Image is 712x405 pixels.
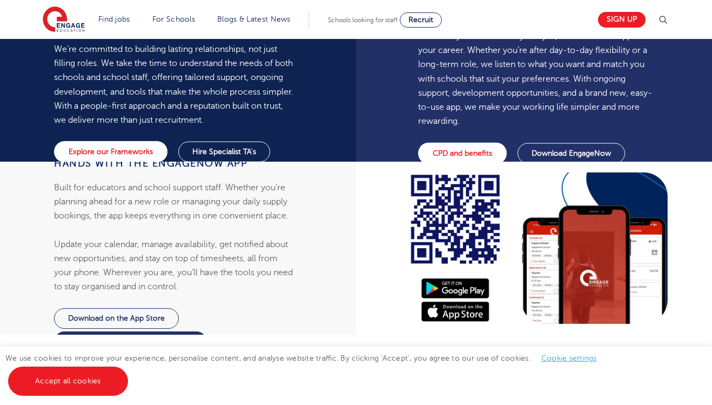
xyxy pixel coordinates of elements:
[178,142,270,162] a: Hire Specialist TA's
[152,15,195,23] a: For Schools
[98,15,130,23] a: Find jobs
[54,331,207,352] a: Download on the Google Play Store
[217,15,291,23] a: Blogs & Latest News
[54,42,293,127] p: We’re committed to building lasting relationships, not just filling roles. We take the time to un...
[54,181,293,223] p: Built for educators and school support staff. Whether you’re planning ahead for a new role or man...
[418,142,507,164] a: CPD and benefits
[54,141,167,163] a: Explore our Frameworks
[598,12,646,28] a: Sign up
[43,6,85,34] img: Engage Education
[418,29,657,128] p: We aren’t just here to find you a job, we’re here to support your career. Whether you’re after da...
[541,354,597,362] a: Cookie settings
[518,143,625,163] a: Download EngageNow
[8,367,128,396] a: Accept all cookies
[408,16,433,24] span: Recruit
[54,237,293,294] p: Update your calendar, manage availability, get notified about new opportunities, and stay on top ...
[5,354,608,385] span: We use cookies to improve your experience, personalise content, and analyse website traffic. By c...
[328,16,398,24] span: Schools looking for staff
[54,308,179,329] a: Download on the App Store
[400,12,442,28] a: Recruit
